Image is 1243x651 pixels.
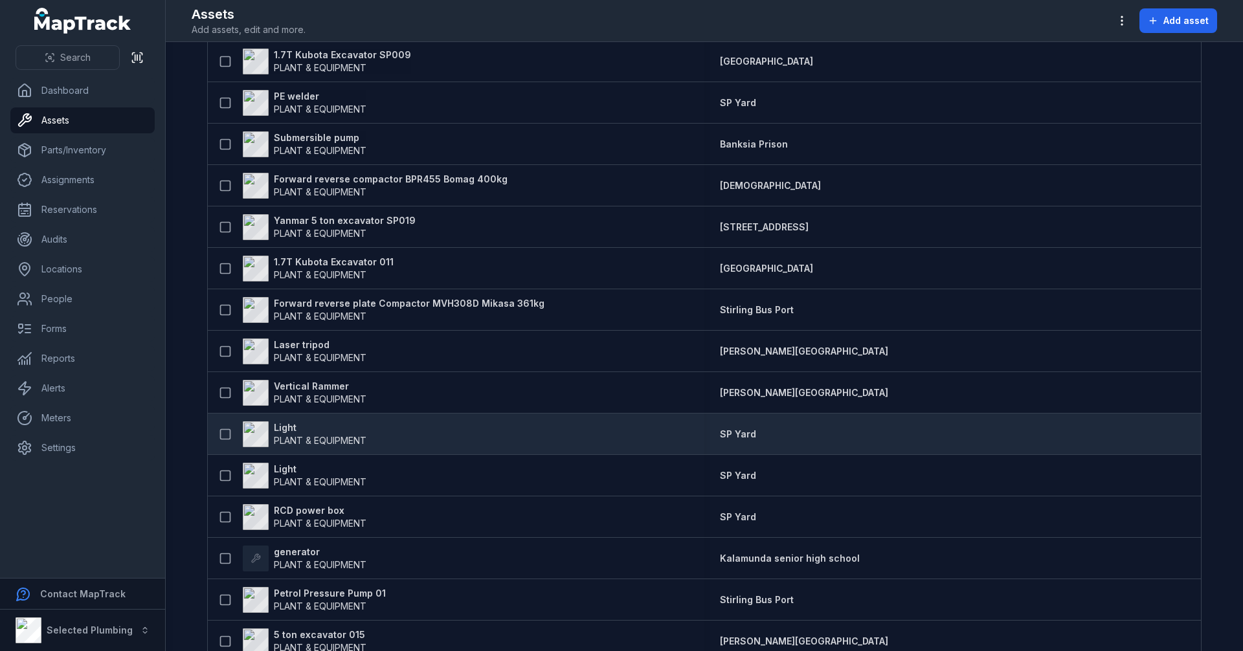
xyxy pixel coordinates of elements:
span: PLANT & EQUIPMENT [274,559,366,570]
strong: PE welder [274,90,366,103]
a: generatorPLANT & EQUIPMENT [243,546,366,571]
span: Stirling Bus Port [720,304,794,315]
span: [DEMOGRAPHIC_DATA] [720,180,821,191]
span: [GEOGRAPHIC_DATA] [720,263,813,274]
strong: Petrol Pressure Pump 01 [274,587,386,600]
span: Banksia Prison [720,138,788,149]
span: SP Yard [720,470,756,481]
a: SP Yard [720,469,756,482]
strong: Forward reverse compactor BPR455 Bomag 400kg [274,173,508,186]
a: SP Yard [720,511,756,524]
button: Add asset [1139,8,1217,33]
a: Parts/Inventory [10,137,155,163]
span: [PERSON_NAME][GEOGRAPHIC_DATA] [720,635,888,646]
span: PLANT & EQUIPMENT [274,601,366,612]
a: Audits [10,226,155,252]
strong: 5 ton excavator 015 [274,628,366,641]
a: MapTrack [34,8,131,34]
span: [STREET_ADDRESS] [720,221,809,232]
a: Yanmar 5 ton excavator SP019PLANT & EQUIPMENT [243,214,416,240]
a: Reports [10,346,155,371]
a: Dashboard [10,78,155,104]
strong: Laser tripod [274,338,366,351]
span: PLANT & EQUIPMENT [274,104,366,115]
a: Reservations [10,197,155,223]
strong: Contact MapTrack [40,588,126,599]
a: Stirling Bus Port [720,303,794,316]
a: [GEOGRAPHIC_DATA] [720,262,813,275]
span: [PERSON_NAME][GEOGRAPHIC_DATA] [720,387,888,398]
a: Forward reverse compactor BPR455 Bomag 400kgPLANT & EQUIPMENT [243,173,508,199]
a: 1.7T Kubota Excavator SP009PLANT & EQUIPMENT [243,49,411,74]
a: Locations [10,256,155,282]
button: Search [16,45,120,70]
a: Banksia Prison [720,138,788,151]
span: PLANT & EQUIPMENT [274,62,366,73]
a: LightPLANT & EQUIPMENT [243,421,366,447]
a: Settings [10,435,155,461]
a: Petrol Pressure Pump 01PLANT & EQUIPMENT [243,587,386,613]
a: Assignments [10,167,155,193]
span: PLANT & EQUIPMENT [274,311,366,322]
a: SP Yard [720,428,756,441]
span: SP Yard [720,428,756,439]
a: [STREET_ADDRESS] [720,221,809,234]
a: RCD power boxPLANT & EQUIPMENT [243,504,366,530]
strong: Selected Plumbing [47,624,133,635]
span: PLANT & EQUIPMENT [274,476,366,487]
a: PE welderPLANT & EQUIPMENT [243,90,366,116]
a: [GEOGRAPHIC_DATA] [720,55,813,68]
a: Submersible pumpPLANT & EQUIPMENT [243,131,366,157]
strong: Forward reverse plate Compactor MVH308D Mikasa 361kg [274,297,544,310]
a: SP Yard [720,96,756,109]
a: Laser tripodPLANT & EQUIPMENT [243,338,366,364]
span: PLANT & EQUIPMENT [274,435,366,446]
span: PLANT & EQUIPMENT [274,186,366,197]
span: Search [60,51,91,64]
span: PLANT & EQUIPMENT [274,269,366,280]
span: Add asset [1163,14,1209,27]
strong: 1.7T Kubota Excavator SP009 [274,49,411,61]
a: Meters [10,405,155,431]
strong: RCD power box [274,504,366,517]
span: SP Yard [720,97,756,108]
a: People [10,286,155,312]
a: [PERSON_NAME][GEOGRAPHIC_DATA] [720,386,888,399]
a: Alerts [10,375,155,401]
span: [PERSON_NAME][GEOGRAPHIC_DATA] [720,346,888,357]
span: PLANT & EQUIPMENT [274,518,366,529]
strong: generator [274,546,366,558]
a: LightPLANT & EQUIPMENT [243,463,366,489]
a: Stirling Bus Port [720,593,794,606]
strong: Vertical Rammer [274,380,366,393]
span: PLANT & EQUIPMENT [274,352,366,363]
h2: Assets [192,5,306,23]
span: [GEOGRAPHIC_DATA] [720,56,813,67]
strong: 1.7T Kubota Excavator 011 [274,256,394,269]
span: PLANT & EQUIPMENT [274,228,366,239]
a: [PERSON_NAME][GEOGRAPHIC_DATA] [720,345,888,358]
a: 1.7T Kubota Excavator 011PLANT & EQUIPMENT [243,256,394,281]
a: Assets [10,107,155,133]
a: Forms [10,316,155,342]
span: SP Yard [720,511,756,522]
strong: Light [274,463,366,476]
strong: Yanmar 5 ton excavator SP019 [274,214,416,227]
a: Kalamunda senior high school [720,552,860,565]
span: PLANT & EQUIPMENT [274,145,366,156]
span: PLANT & EQUIPMENT [274,393,366,404]
span: Kalamunda senior high school [720,553,860,564]
a: [PERSON_NAME][GEOGRAPHIC_DATA] [720,635,888,648]
a: Vertical RammerPLANT & EQUIPMENT [243,380,366,406]
strong: Light [274,421,366,434]
a: [DEMOGRAPHIC_DATA] [720,179,821,192]
strong: Submersible pump [274,131,366,144]
span: Add assets, edit and more. [192,23,306,36]
a: Forward reverse plate Compactor MVH308D Mikasa 361kgPLANT & EQUIPMENT [243,297,544,323]
span: Stirling Bus Port [720,594,794,605]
